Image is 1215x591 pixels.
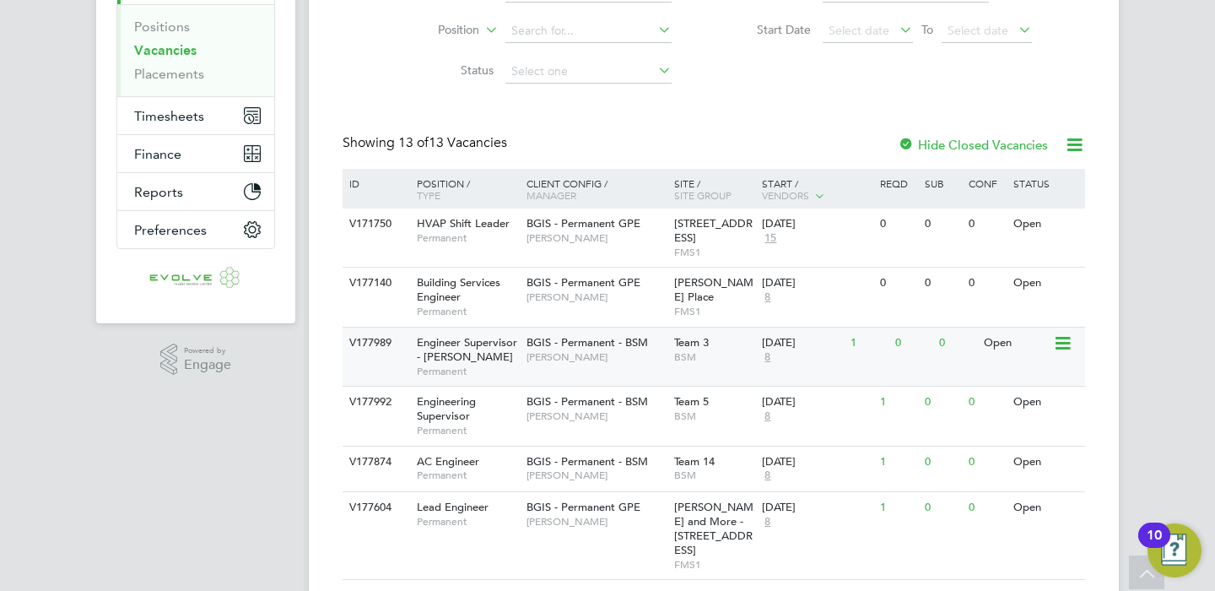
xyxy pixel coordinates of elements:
[921,492,964,523] div: 0
[526,409,666,423] span: [PERSON_NAME]
[526,290,666,304] span: [PERSON_NAME]
[1009,268,1083,299] div: Open
[526,188,576,202] span: Manager
[964,169,1008,198] div: Conf
[898,137,1048,153] label: Hide Closed Vacancies
[116,266,275,293] a: Go to home page
[674,409,754,423] span: BSM
[762,188,809,202] span: Vendors
[674,454,715,469] span: Team 14
[916,19,938,41] span: To
[526,350,666,364] span: [PERSON_NAME]
[674,275,753,304] span: [PERSON_NAME] Place
[964,447,1008,478] div: 0
[397,62,494,78] label: Status
[134,146,181,162] span: Finance
[674,500,753,557] span: [PERSON_NAME] and More - [STREET_ADDRESS]
[417,275,500,304] span: Building Services Engineer
[921,268,964,299] div: 0
[526,231,666,245] span: [PERSON_NAME]
[876,447,920,478] div: 1
[117,97,274,134] button: Timesheets
[184,344,231,358] span: Powered by
[674,305,754,318] span: FMS1
[674,350,754,364] span: BSM
[417,231,518,245] span: Permanent
[417,454,479,469] span: AC Engineer
[1009,387,1083,418] div: Open
[345,268,404,299] div: V177140
[522,169,670,209] div: Client Config /
[921,209,964,240] div: 0
[417,424,518,437] span: Permanent
[398,134,429,151] span: 13 of
[417,394,476,423] span: Engineering Supervisor
[134,184,183,200] span: Reports
[134,19,190,35] a: Positions
[117,211,274,248] button: Preferences
[345,492,404,523] div: V177604
[762,409,773,424] span: 8
[921,447,964,478] div: 0
[876,387,920,418] div: 1
[762,515,773,529] span: 8
[1009,169,1083,198] div: Status
[674,216,753,245] span: [STREET_ADDRESS]
[876,268,920,299] div: 0
[948,23,1008,38] span: Select date
[526,335,648,350] span: BGIS - Permanent - BSM
[674,335,709,350] span: Team 3
[149,266,242,293] img: evolve-talent-logo-retina.png
[980,328,1053,359] div: Open
[762,501,872,515] div: [DATE]
[714,22,811,37] label: Start Date
[762,469,773,483] span: 8
[876,169,920,198] div: Reqd
[964,492,1008,523] div: 0
[526,500,640,514] span: BGIS - Permanent GPE
[160,344,232,376] a: Powered byEngage
[345,387,404,418] div: V177992
[417,216,510,230] span: HVAP Shift Leader
[964,268,1008,299] div: 0
[891,328,935,359] div: 0
[762,395,872,409] div: [DATE]
[762,350,773,365] span: 8
[343,134,510,152] div: Showing
[964,209,1008,240] div: 0
[117,173,274,210] button: Reports
[762,231,779,246] span: 15
[526,394,648,409] span: BGIS - Permanent - BSM
[417,335,517,364] span: Engineer Supervisor - [PERSON_NAME]
[417,500,489,514] span: Lead Engineer
[762,455,872,469] div: [DATE]
[117,135,274,172] button: Finance
[1147,535,1162,557] div: 10
[758,169,876,211] div: Start /
[846,328,890,359] div: 1
[829,23,889,38] span: Select date
[935,328,979,359] div: 0
[345,209,404,240] div: V171750
[134,108,204,124] span: Timesheets
[876,209,920,240] div: 0
[505,60,672,84] input: Select one
[674,394,709,409] span: Team 5
[417,515,518,529] span: Permanent
[526,469,666,482] span: [PERSON_NAME]
[526,216,640,230] span: BGIS - Permanent GPE
[762,217,872,231] div: [DATE]
[417,365,518,378] span: Permanent
[674,188,732,202] span: Site Group
[134,222,207,238] span: Preferences
[1009,492,1083,523] div: Open
[1009,447,1083,478] div: Open
[117,4,274,96] div: Jobs
[526,275,640,290] span: BGIS - Permanent GPE
[345,328,404,359] div: V177989
[1009,209,1083,240] div: Open
[674,246,754,259] span: FMS1
[134,42,197,58] a: Vacancies
[417,469,518,482] span: Permanent
[674,469,754,482] span: BSM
